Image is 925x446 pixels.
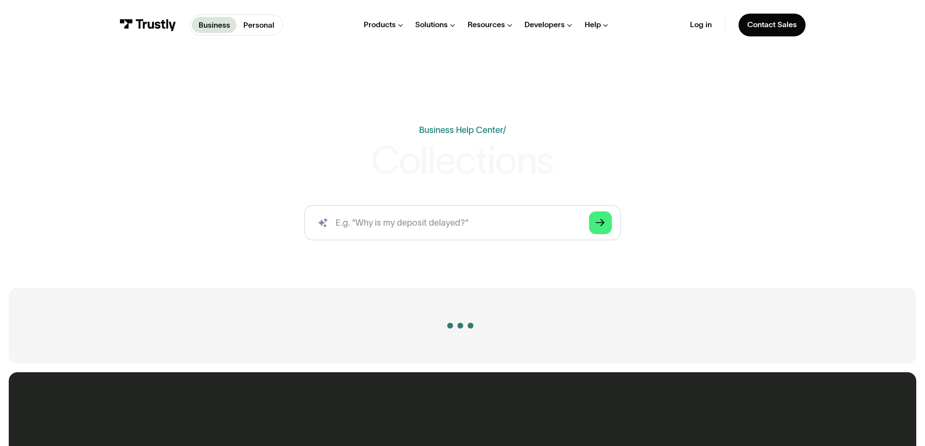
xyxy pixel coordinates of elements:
[415,20,448,30] div: Solutions
[364,20,396,30] div: Products
[243,19,274,31] p: Personal
[119,19,176,31] img: Trustly Logo
[419,125,503,135] a: Business Help Center
[585,20,601,30] div: Help
[690,20,712,30] a: Log in
[199,19,230,31] p: Business
[524,20,565,30] div: Developers
[236,17,281,33] a: Personal
[192,17,236,33] a: Business
[468,20,505,30] div: Resources
[304,205,620,240] input: search
[503,125,506,135] div: /
[371,141,554,179] h1: Collections
[739,14,806,36] a: Contact Sales
[747,20,797,30] div: Contact Sales
[304,205,620,240] form: Search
